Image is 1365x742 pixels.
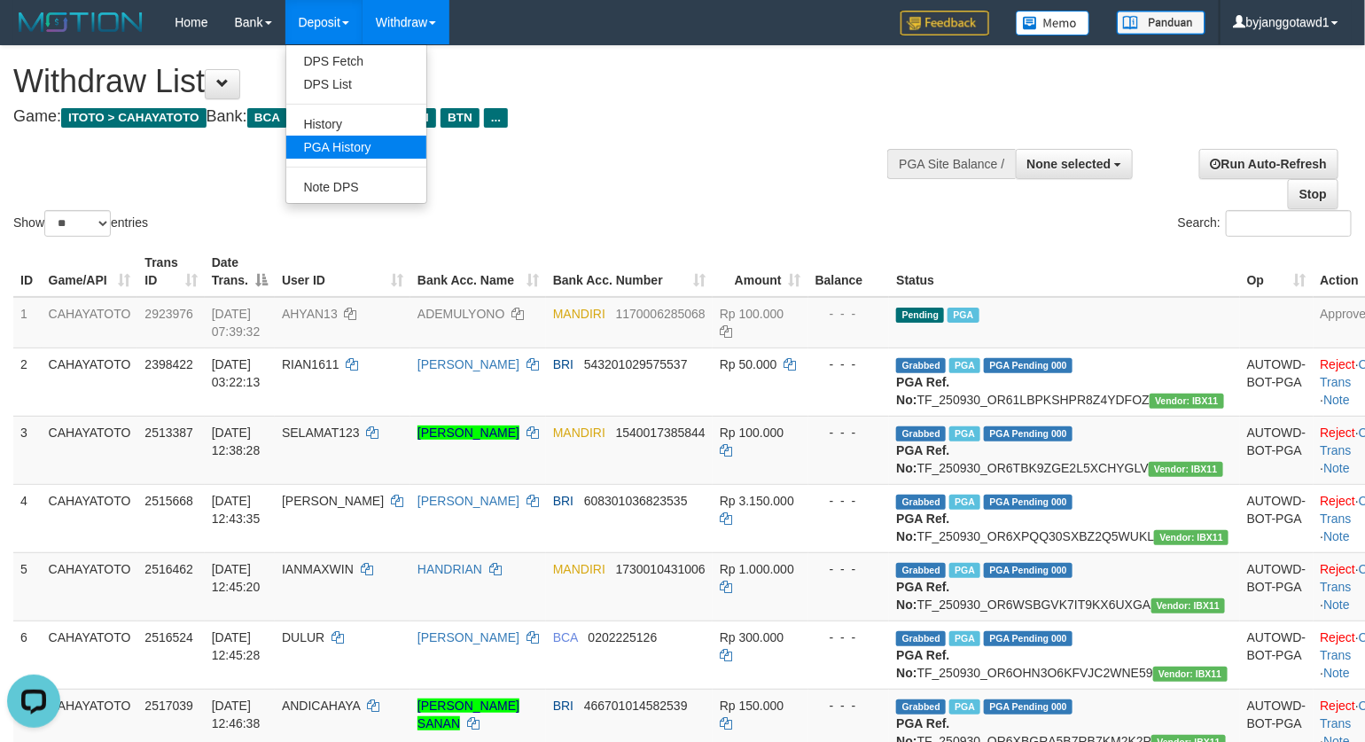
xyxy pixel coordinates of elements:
[212,630,261,662] span: [DATE] 12:45:28
[417,630,519,644] a: [PERSON_NAME]
[1016,149,1134,179] button: None selected
[1323,529,1350,543] a: Note
[1027,157,1111,171] span: None selected
[212,307,261,339] span: [DATE] 07:39:32
[553,357,573,371] span: BRI
[720,357,777,371] span: Rp 50.000
[13,9,148,35] img: MOTION_logo.png
[144,494,193,508] span: 2515668
[42,246,138,297] th: Game/API: activate to sort column ascending
[887,149,1015,179] div: PGA Site Balance /
[144,630,193,644] span: 2516524
[815,697,883,715] div: - - -
[720,562,794,576] span: Rp 1.000.000
[720,426,784,440] span: Rp 100.000
[1149,462,1223,477] span: Vendor URL: https://order6.1velocity.biz
[815,424,883,441] div: - - -
[144,307,193,321] span: 2923976
[1240,348,1314,416] td: AUTOWD-BOT-PGA
[1199,149,1338,179] a: Run Auto-Refresh
[417,494,519,508] a: [PERSON_NAME]
[144,699,193,713] span: 2517039
[589,630,658,644] span: Copy 0202225126 to clipboard
[546,246,713,297] th: Bank Acc. Number: activate to sort column ascending
[286,73,426,96] a: DPS List
[949,495,980,510] span: Marked by byjanggotawd1
[42,348,138,416] td: CAHAYATOTO
[1288,179,1338,209] a: Stop
[948,308,979,323] span: Marked by byjanggotawd1
[889,246,1239,297] th: Status
[815,629,883,646] div: - - -
[1240,484,1314,552] td: AUTOWD-BOT-PGA
[1323,598,1350,612] a: Note
[553,426,605,440] span: MANDIRI
[282,357,339,371] span: RIAN1611
[286,176,426,199] a: Note DPS
[896,512,949,543] b: PGA Ref. No:
[417,307,505,321] a: ADEMULYONO
[144,562,193,576] span: 2516462
[553,494,573,508] span: BRI
[1240,416,1314,484] td: AUTOWD-BOT-PGA
[949,699,980,715] span: Marked by byjanggotawd1
[13,348,42,416] td: 2
[720,699,784,713] span: Rp 150.000
[616,426,706,440] span: Copy 1540017385844 to clipboard
[205,246,275,297] th: Date Trans.: activate to sort column descending
[889,348,1239,416] td: TF_250930_OR61LBPKSHPR8Z4YDFOZ
[553,699,573,713] span: BRI
[410,246,546,297] th: Bank Acc. Name: activate to sort column ascending
[584,357,688,371] span: Copy 543201029575537 to clipboard
[1240,552,1314,621] td: AUTOWD-BOT-PGA
[896,375,949,407] b: PGA Ref. No:
[896,308,944,323] span: Pending
[42,416,138,484] td: CAHAYATOTO
[1321,562,1356,576] a: Reject
[616,562,706,576] span: Copy 1730010431006 to clipboard
[1323,393,1350,407] a: Note
[896,563,946,578] span: Grabbed
[275,246,410,297] th: User ID: activate to sort column ascending
[61,108,207,128] span: ITOTO > CAHAYATOTO
[282,307,338,321] span: AHYAN13
[553,307,605,321] span: MANDIRI
[1016,11,1090,35] img: Button%20Memo.svg
[896,426,946,441] span: Grabbed
[720,307,784,321] span: Rp 100.000
[13,552,42,621] td: 5
[417,357,519,371] a: [PERSON_NAME]
[42,552,138,621] td: CAHAYATOTO
[1240,246,1314,297] th: Op: activate to sort column ascending
[1321,699,1356,713] a: Reject
[720,494,794,508] span: Rp 3.150.000
[286,113,426,136] a: History
[984,358,1072,373] span: PGA Pending
[896,495,946,510] span: Grabbed
[1240,621,1314,689] td: AUTOWD-BOT-PGA
[441,108,480,128] span: BTN
[1323,461,1350,475] a: Note
[144,426,193,440] span: 2513387
[1321,357,1356,371] a: Reject
[1153,667,1228,682] span: Vendor URL: https://order6.1velocity.biz
[286,136,426,159] a: PGA History
[1150,394,1224,409] span: Vendor URL: https://order6.1velocity.biz
[553,630,578,644] span: BCA
[949,563,980,578] span: Marked by byjanggotawd1
[212,699,261,730] span: [DATE] 12:46:38
[901,11,989,35] img: Feedback.jpg
[42,621,138,689] td: CAHAYATOTO
[1321,494,1356,508] a: Reject
[984,699,1072,715] span: PGA Pending
[1226,210,1352,237] input: Search:
[144,357,193,371] span: 2398422
[949,358,980,373] span: Marked by byjanggotawd3
[949,426,980,441] span: Marked by byjanggotawd1
[815,305,883,323] div: - - -
[889,621,1239,689] td: TF_250930_OR6OHN3O6KFVJC2WNE59
[417,426,519,440] a: [PERSON_NAME]
[1321,426,1356,440] a: Reject
[484,108,508,128] span: ...
[896,443,949,475] b: PGA Ref. No:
